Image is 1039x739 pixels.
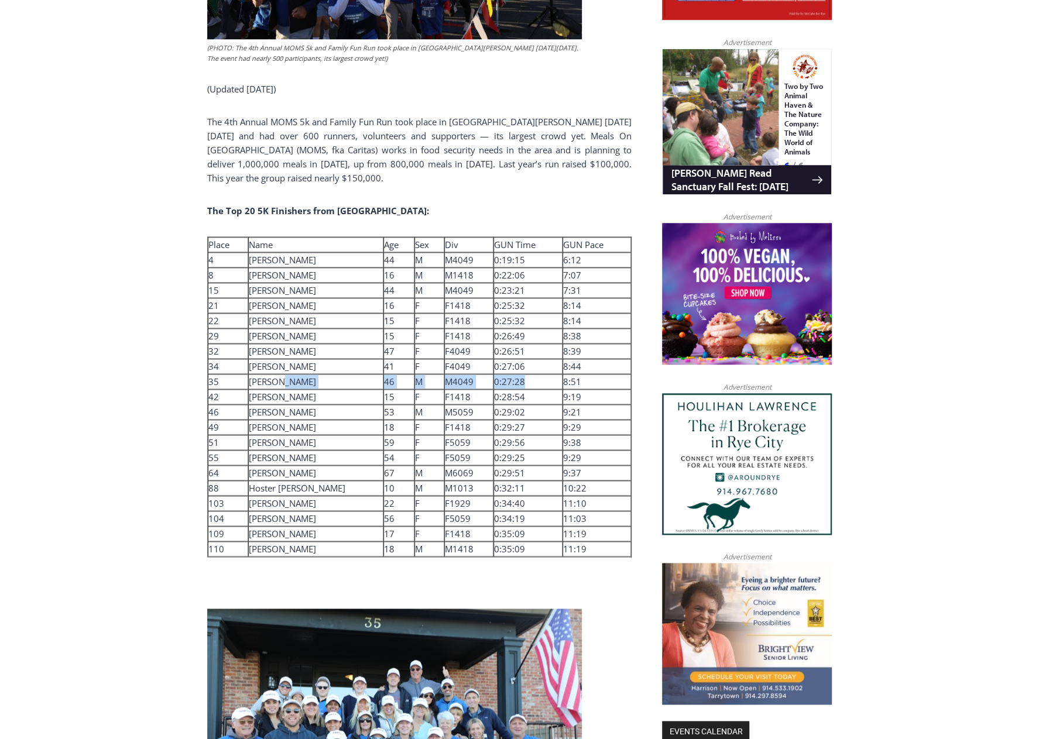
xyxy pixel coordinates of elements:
[208,465,248,480] td: 64
[414,511,444,526] td: F
[711,381,783,393] span: Advertisement
[383,328,414,343] td: 15
[414,267,444,283] td: M
[444,374,493,389] td: M4049
[444,237,493,252] td: Div
[122,111,128,122] div: 6
[383,526,414,541] td: 17
[208,511,248,526] td: 104
[444,526,493,541] td: F1418
[493,328,562,343] td: 0:26:49
[414,237,444,252] td: Sex
[9,118,150,145] h4: [PERSON_NAME] Read Sanctuary Fall Fest: [DATE]
[444,435,493,450] td: F5059
[563,526,631,541] td: 11:19
[248,541,383,556] td: [PERSON_NAME]
[122,33,163,108] div: Two by Two Animal Haven & The Nature Company: The Wild World of Animals
[563,283,631,298] td: 7:31
[493,496,562,511] td: 0:34:40
[711,551,783,562] span: Advertisement
[383,496,414,511] td: 22
[248,420,383,435] td: [PERSON_NAME]
[208,359,248,374] td: 34
[207,205,429,216] strong: The Top 20 5K Finishers from [GEOGRAPHIC_DATA]:
[444,420,493,435] td: F1418
[414,465,444,480] td: M
[444,328,493,343] td: F1418
[248,511,383,526] td: [PERSON_NAME]
[563,404,631,420] td: 9:21
[208,480,248,496] td: 88
[444,252,493,267] td: M4049
[383,465,414,480] td: 67
[208,267,248,283] td: 8
[248,374,383,389] td: [PERSON_NAME]
[208,252,248,267] td: 4
[444,298,493,313] td: F1418
[208,404,248,420] td: 46
[414,359,444,374] td: F
[414,252,444,267] td: M
[563,252,631,267] td: 6:12
[282,114,567,146] a: Intern @ [DOMAIN_NAME]
[493,435,562,450] td: 0:29:56
[414,480,444,496] td: M
[444,404,493,420] td: M5059
[383,252,414,267] td: 44
[563,313,631,328] td: 8:14
[493,541,562,556] td: 0:35:09
[383,359,414,374] td: 41
[414,435,444,450] td: F
[207,43,582,63] figcaption: (PHOTO: The 4th Annual MOMS 5k and Family Fun Run took place in [GEOGRAPHIC_DATA][PERSON_NAME] [D...
[444,465,493,480] td: M6069
[444,496,493,511] td: F1929
[248,252,383,267] td: [PERSON_NAME]
[248,313,383,328] td: [PERSON_NAME]
[383,313,414,328] td: 15
[414,450,444,465] td: F
[493,359,562,374] td: 0:27:06
[248,237,383,252] td: Name
[493,252,562,267] td: 0:19:15
[414,283,444,298] td: M
[563,374,631,389] td: 8:51
[444,343,493,359] td: F4049
[136,111,142,122] div: 6
[493,237,562,252] td: GUN Time
[662,223,832,365] img: Baked by Melissa
[493,343,562,359] td: 0:26:51
[383,237,414,252] td: Age
[383,511,414,526] td: 56
[563,343,631,359] td: 8:39
[383,435,414,450] td: 59
[563,389,631,404] td: 9:19
[493,374,562,389] td: 0:27:28
[383,420,414,435] td: 18
[248,450,383,465] td: [PERSON_NAME]
[248,359,383,374] td: [PERSON_NAME]
[493,420,562,435] td: 0:29:27
[248,328,383,343] td: [PERSON_NAME]
[444,313,493,328] td: F1418
[248,267,383,283] td: [PERSON_NAME]
[383,283,414,298] td: 44
[248,343,383,359] td: [PERSON_NAME]
[662,563,832,704] a: Brightview Senior Living
[493,313,562,328] td: 0:25:32
[248,404,383,420] td: [PERSON_NAME]
[248,496,383,511] td: [PERSON_NAME]
[248,435,383,450] td: [PERSON_NAME]
[493,480,562,496] td: 0:32:11
[662,393,832,535] img: Houlihan Lawrence The #1 Brokerage in Rye City
[444,283,493,298] td: M4049
[383,389,414,404] td: 15
[493,404,562,420] td: 0:29:02
[207,82,632,96] p: (Updated [DATE])
[563,237,631,252] td: GUN Pace
[248,526,383,541] td: [PERSON_NAME]
[493,450,562,465] td: 0:29:25
[563,267,631,283] td: 7:07
[131,111,133,122] div: /
[444,511,493,526] td: F5059
[493,267,562,283] td: 0:22:06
